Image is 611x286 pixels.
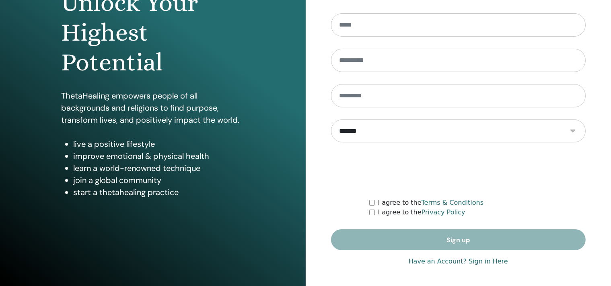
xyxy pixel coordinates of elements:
a: Privacy Policy [422,208,465,216]
li: start a thetahealing practice [73,186,245,198]
label: I agree to the [378,208,465,217]
a: Terms & Conditions [422,199,483,206]
iframe: reCAPTCHA [397,154,519,186]
li: join a global community [73,174,245,186]
li: live a positive lifestyle [73,138,245,150]
label: I agree to the [378,198,484,208]
a: Have an Account? Sign in Here [409,257,508,266]
li: learn a world-renowned technique [73,162,245,174]
li: improve emotional & physical health [73,150,245,162]
p: ThetaHealing empowers people of all backgrounds and religions to find purpose, transform lives, a... [61,90,245,126]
